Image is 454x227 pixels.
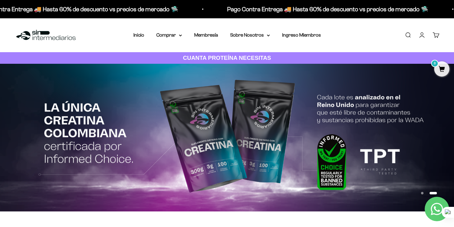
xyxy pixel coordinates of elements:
summary: Comprar [156,31,182,39]
a: Ingreso Miembros [282,32,321,38]
a: Membresía [194,32,218,38]
mark: 0 [431,60,438,67]
strong: CUANTA PROTEÍNA NECESITAS [183,55,271,61]
summary: Sobre Nosotros [230,31,270,39]
p: Pago Contra Entrega 🚚 Hasta 60% de descuento vs precios de mercado 🛸 [225,4,427,14]
a: Inicio [133,32,144,38]
a: 0 [434,66,449,73]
